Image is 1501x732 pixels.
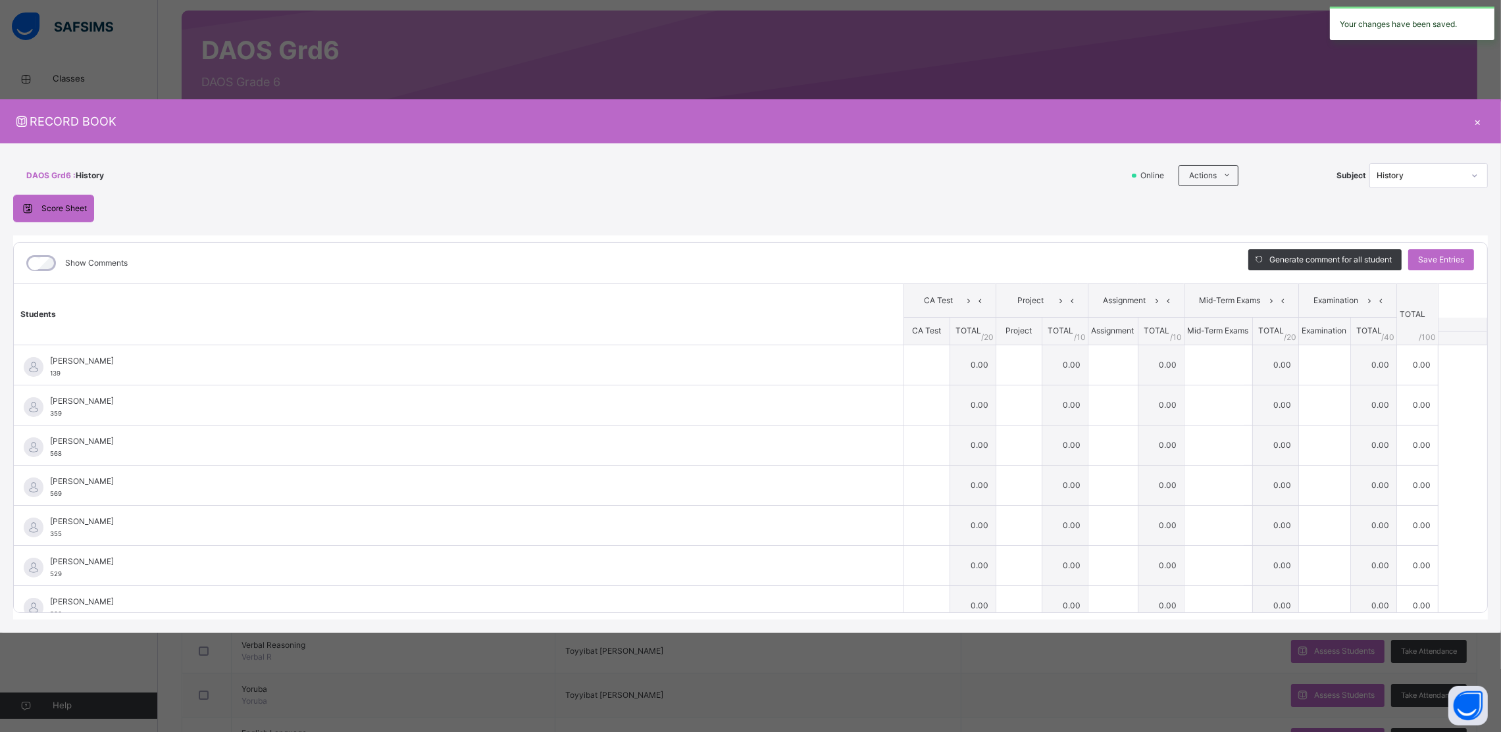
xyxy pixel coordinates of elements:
span: 506 [50,610,62,618]
span: [PERSON_NAME] [50,435,874,447]
td: 0.00 [1396,505,1438,545]
span: 569 [50,490,62,497]
td: 0.00 [950,465,996,505]
span: TOTAL [1356,326,1382,335]
span: Online [1139,170,1172,182]
td: 0.00 [1252,465,1298,505]
td: 0.00 [1138,545,1184,585]
td: 0.00 [1396,425,1438,465]
span: / 20 [982,331,994,343]
img: default.svg [24,437,43,457]
span: Project [1006,295,1056,306]
span: TOTAL [1144,326,1169,335]
span: / 40 [1382,331,1395,343]
td: 0.00 [950,585,996,625]
span: 529 [50,570,62,577]
span: 355 [50,530,62,537]
span: [PERSON_NAME] [50,355,874,367]
td: 0.00 [1396,585,1438,625]
span: [PERSON_NAME] [50,516,874,527]
td: 0.00 [1138,505,1184,545]
td: 0.00 [1042,425,1088,465]
td: 0.00 [1252,585,1298,625]
td: 0.00 [1042,465,1088,505]
span: Mid-Term Exams [1188,326,1249,335]
td: 0.00 [950,385,996,425]
td: 0.00 [1350,425,1396,465]
span: 139 [50,370,61,377]
span: Assignment [1092,326,1134,335]
td: 0.00 [1252,385,1298,425]
span: /100 [1419,331,1437,343]
td: 0.00 [1350,585,1396,625]
span: Mid-Term Exams [1194,295,1266,306]
td: 0.00 [1350,465,1396,505]
span: Examination [1309,295,1364,306]
span: / 10 [1075,331,1086,343]
td: 0.00 [950,345,996,385]
td: 0.00 [1252,545,1298,585]
span: [PERSON_NAME] [50,556,874,568]
td: 0.00 [1042,385,1088,425]
span: / 20 [1285,331,1297,343]
span: Project [1005,326,1032,335]
span: 568 [50,450,62,457]
span: TOTAL [1258,326,1284,335]
span: DAOS Grd6 : [26,170,76,182]
span: Save Entries [1418,254,1464,266]
button: Open asap [1448,686,1488,725]
td: 0.00 [1042,585,1088,625]
span: Subject [1336,170,1366,182]
td: 0.00 [1042,345,1088,385]
td: 0.00 [1396,465,1438,505]
span: CA Test [914,295,963,306]
td: 0.00 [1138,345,1184,385]
td: 0.00 [1138,465,1184,505]
span: Assignment [1098,295,1152,306]
span: [PERSON_NAME] [50,395,874,407]
td: 0.00 [1350,545,1396,585]
span: CA Test [912,326,941,335]
td: 0.00 [1252,505,1298,545]
td: 0.00 [1350,505,1396,545]
td: 0.00 [1396,345,1438,385]
span: Students [20,309,56,319]
span: [PERSON_NAME] [50,476,874,487]
td: 0.00 [1396,385,1438,425]
td: 0.00 [950,425,996,465]
span: Actions [1189,170,1217,182]
span: TOTAL [955,326,981,335]
td: 0.00 [1252,425,1298,465]
td: 0.00 [1252,345,1298,385]
td: 0.00 [1396,545,1438,585]
td: 0.00 [1138,425,1184,465]
span: Score Sheet [41,203,87,214]
span: Examination [1302,326,1347,335]
span: [PERSON_NAME] [50,596,874,608]
th: TOTAL [1396,284,1438,345]
div: History [1377,170,1463,182]
img: default.svg [24,477,43,497]
img: default.svg [24,397,43,417]
span: History [76,170,104,182]
span: / 10 [1171,331,1183,343]
span: RECORD BOOK [13,112,1468,130]
div: Your changes have been saved. [1330,7,1494,40]
div: × [1468,112,1488,130]
label: Show Comments [65,257,128,269]
img: default.svg [24,558,43,577]
td: 0.00 [1138,385,1184,425]
td: 0.00 [950,545,996,585]
td: 0.00 [1042,545,1088,585]
td: 0.00 [950,505,996,545]
td: 0.00 [1042,505,1088,545]
img: default.svg [24,598,43,618]
span: 359 [50,410,62,417]
img: default.svg [24,357,43,377]
span: Generate comment for all student [1269,254,1392,266]
td: 0.00 [1138,585,1184,625]
img: default.svg [24,518,43,537]
span: TOTAL [1048,326,1073,335]
td: 0.00 [1350,385,1396,425]
td: 0.00 [1350,345,1396,385]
